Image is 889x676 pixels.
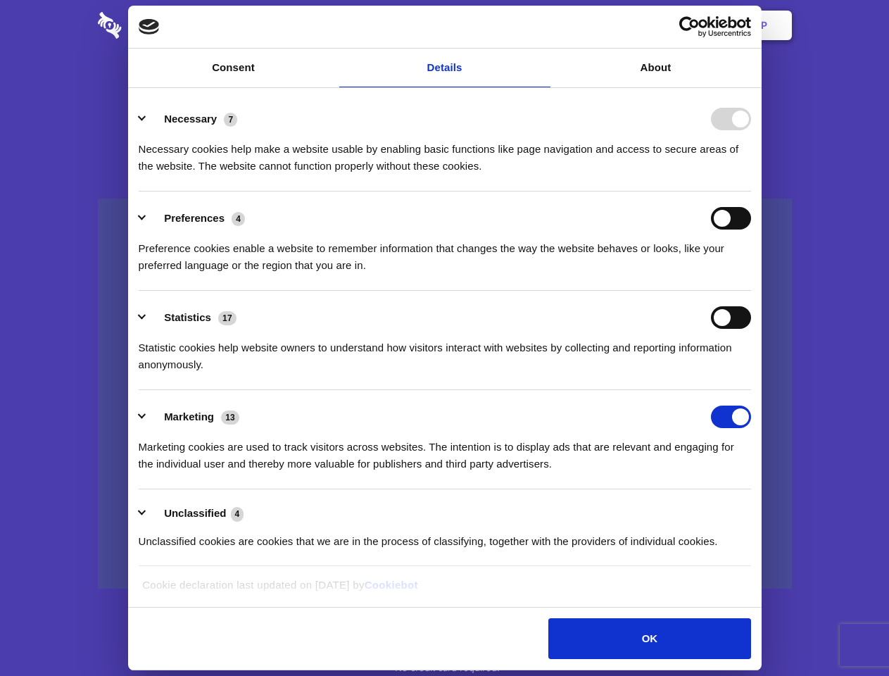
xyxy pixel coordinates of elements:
label: Statistics [164,311,211,323]
a: Details [339,49,550,87]
a: About [550,49,762,87]
div: Cookie declaration last updated on [DATE] by [132,577,757,604]
button: Unclassified (4) [139,505,253,522]
label: Preferences [164,212,225,224]
div: Preference cookies enable a website to remember information that changes the way the website beha... [139,230,751,274]
button: Necessary (7) [139,108,246,130]
a: Wistia video thumbnail [98,199,792,589]
label: Necessary [164,113,217,125]
label: Marketing [164,411,214,423]
a: Usercentrics Cookiebot - opens in a new window [628,16,751,37]
span: 4 [231,507,244,521]
button: Statistics (17) [139,306,246,329]
div: Necessary cookies help make a website usable by enabling basic functions like page navigation and... [139,130,751,175]
button: Preferences (4) [139,207,254,230]
h4: Auto-redaction of sensitive data, encrypted data sharing and self-destructing private chats. Shar... [98,128,792,175]
img: logo-wordmark-white-trans-d4663122ce5f474addd5e946df7df03e33cb6a1c49d2221995e7729f52c070b2.svg [98,12,218,39]
span: 13 [221,411,239,425]
a: Cookiebot [365,579,418,591]
iframe: Drift Widget Chat Controller [819,606,872,659]
h1: Eliminate Slack Data Loss. [98,63,792,114]
div: Statistic cookies help website owners to understand how visitors interact with websites by collec... [139,329,751,373]
a: Contact [571,4,636,47]
div: Unclassified cookies are cookies that we are in the process of classifying, together with the pro... [139,522,751,550]
div: Marketing cookies are used to track visitors across websites. The intention is to display ads tha... [139,428,751,472]
span: 17 [218,311,237,325]
a: Consent [128,49,339,87]
span: 7 [224,113,237,127]
a: Pricing [413,4,474,47]
img: logo [139,19,160,35]
button: Marketing (13) [139,406,248,428]
span: 4 [232,212,245,226]
button: OK [548,618,750,659]
a: Login [638,4,700,47]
